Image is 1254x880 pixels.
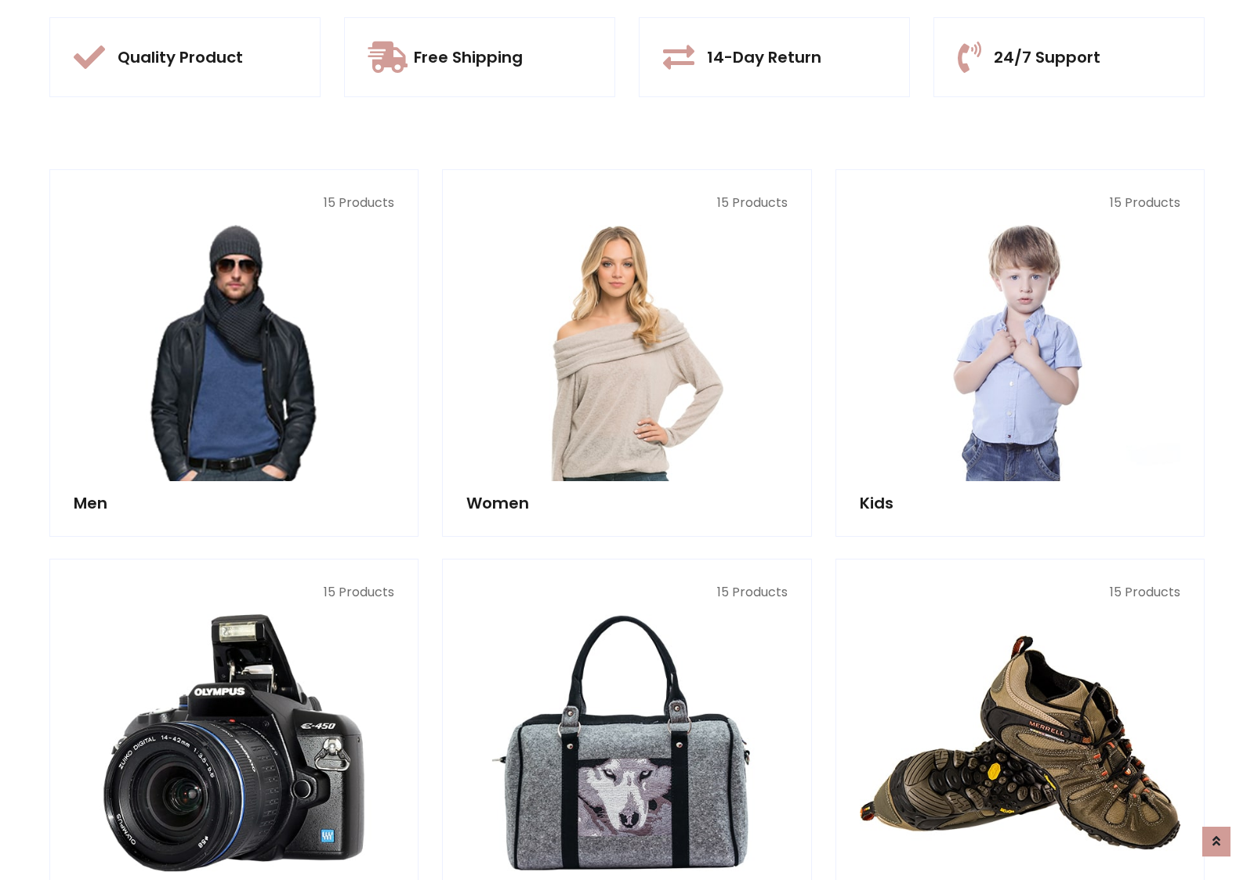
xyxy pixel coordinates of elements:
[860,583,1180,602] p: 15 Products
[860,494,1180,512] h5: Kids
[74,494,394,512] h5: Men
[74,583,394,602] p: 15 Products
[707,48,821,67] h5: 14-Day Return
[466,494,787,512] h5: Women
[466,194,787,212] p: 15 Products
[414,48,523,67] h5: Free Shipping
[860,194,1180,212] p: 15 Products
[994,48,1100,67] h5: 24/7 Support
[466,583,787,602] p: 15 Products
[74,194,394,212] p: 15 Products
[118,48,243,67] h5: Quality Product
